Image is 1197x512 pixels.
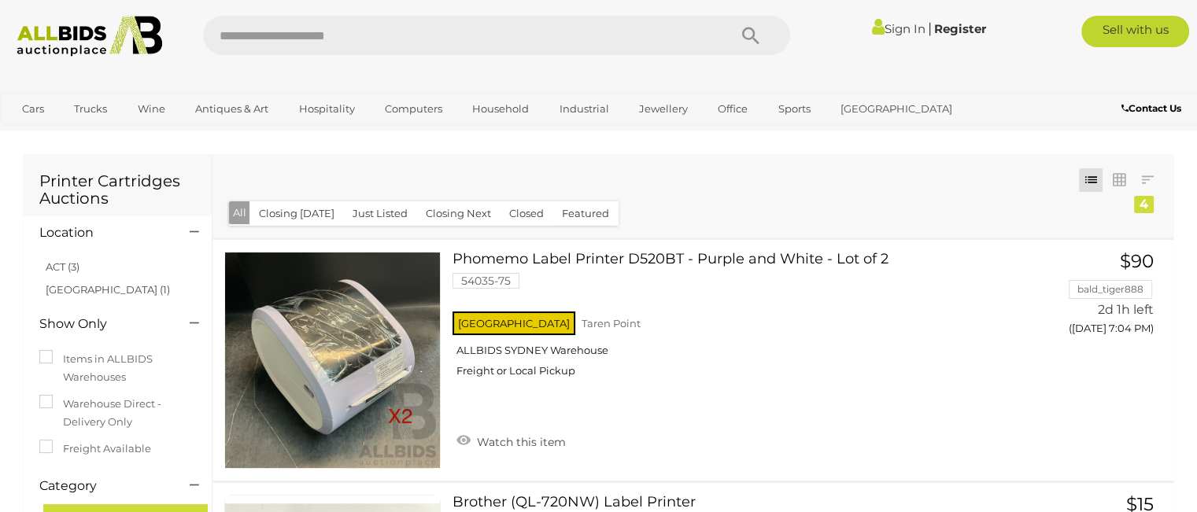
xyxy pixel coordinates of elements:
[629,96,698,122] a: Jewellery
[39,395,196,432] label: Warehouse Direct - Delivery Only
[830,96,962,122] a: [GEOGRAPHIC_DATA]
[871,21,925,36] a: Sign In
[549,96,619,122] a: Industrial
[707,96,758,122] a: Office
[39,226,166,240] h4: Location
[375,96,453,122] a: Computers
[552,201,619,226] button: Featured
[9,16,171,57] img: Allbids.com.au
[500,201,553,226] button: Closed
[473,435,566,449] span: Watch this item
[1120,250,1154,272] span: $90
[1025,252,1158,344] a: $90 bald_tiger888 2d 1h left ([DATE] 7:04 PM)
[462,96,539,122] a: Household
[1121,100,1185,117] a: Contact Us
[416,201,501,226] button: Closing Next
[768,96,821,122] a: Sports
[39,440,151,458] label: Freight Available
[1134,196,1154,213] div: 4
[933,21,985,36] a: Register
[39,350,196,387] label: Items in ALLBIDS Warehouses
[46,260,79,273] a: ACT (3)
[1121,102,1181,114] b: Contact Us
[127,96,175,122] a: Wine
[39,479,166,493] h4: Category
[12,96,54,122] a: Cars
[229,201,250,224] button: All
[711,16,790,55] button: Search
[1081,16,1189,47] a: Sell with us
[464,252,1001,389] a: Phomemo Label Printer D520BT - Purple and White - Lot of 2 54035-75 [GEOGRAPHIC_DATA] Taren Point...
[39,317,166,331] h4: Show Only
[343,201,417,226] button: Just Listed
[453,429,570,452] a: Watch this item
[46,283,170,296] a: [GEOGRAPHIC_DATA] (1)
[249,201,344,226] button: Closing [DATE]
[289,96,365,122] a: Hospitality
[927,20,931,37] span: |
[185,96,279,122] a: Antiques & Art
[39,172,196,207] h1: Printer Cartridges Auctions
[64,96,117,122] a: Trucks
